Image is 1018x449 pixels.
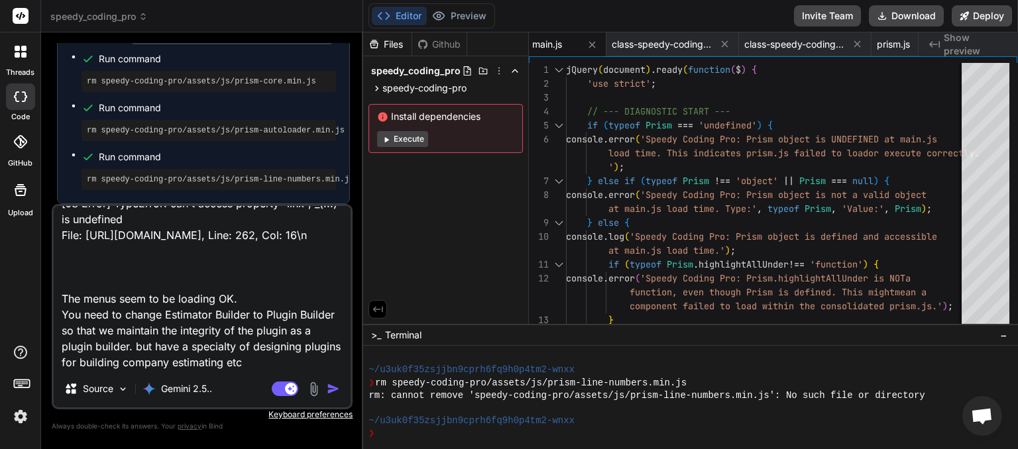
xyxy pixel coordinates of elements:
div: 9 [529,216,549,230]
span: Install dependencies [377,110,514,123]
span: else [598,217,619,228]
span: rm speedy-coding-pro/assets/js/prism-line-numbers.min.js [375,377,687,389]
label: code [11,111,30,123]
span: ; [948,300,953,312]
span: >_ [371,328,381,342]
span: ; [730,244,736,256]
button: Download [869,5,944,26]
span: ~/u3uk0f35zsjjbn9cprh6fq9h0p4tm2-wnxx [368,415,575,427]
img: attachment [306,381,321,397]
span: ject [905,189,927,201]
span: console [566,189,603,201]
span: . [693,258,699,270]
span: speedy_coding_pro [50,10,148,23]
textarea: [[DATE] 01:27:29 UTC] Speedy_Identity_Manager: Enforced identity lock for Speedy Coding Pro [[DAT... [54,206,351,370]
span: ) [863,258,868,270]
span: $ [736,64,741,75]
label: Upload [8,207,33,219]
span: . [651,64,656,75]
div: Click to collapse the range. [550,119,567,132]
span: log [608,230,624,242]
span: { [884,175,889,187]
span: ) [874,175,879,187]
p: Always double-check its answers. Your in Bind [52,420,353,432]
span: ( [635,189,640,201]
span: } [608,314,614,326]
span: ( [603,119,608,131]
span: typeof [608,119,640,131]
div: 7 [529,174,549,188]
span: prism.js [877,38,910,51]
span: console [566,133,603,145]
span: speedy_coding_pro [371,64,461,77]
span: Run command [99,52,336,66]
span: ( [730,64,736,75]
span: console [566,272,603,284]
div: 5 [529,119,549,132]
span: privacy [178,422,201,430]
span: 'Speedy Coding Pro: Prism object is defined and ac [630,230,895,242]
span: if [608,258,619,270]
div: 12 [529,272,549,285]
span: === [677,119,693,131]
span: , [884,203,889,215]
div: Click to collapse the range. [550,63,567,77]
span: !== [789,258,805,270]
button: Preview [427,7,492,25]
span: class-speedy-coding-pro-admin.php [744,38,844,51]
span: Prism [805,203,831,215]
span: at main.js load time. Type:' [608,203,757,215]
span: a [905,272,911,284]
button: − [997,324,1010,346]
span: ain.js [905,133,937,145]
span: highlightAllUnder [699,258,789,270]
span: ❯ [368,377,375,389]
span: if [624,175,635,187]
span: 'Speedy Coding Pro: Prism.highlightAllUnder is NOT [640,272,905,284]
div: Click to collapse the range. [550,174,567,188]
span: class-speedy-coding-pro-db.php [612,38,711,51]
span: { [767,119,773,131]
span: ) [741,64,746,75]
span: ( [598,64,603,75]
img: settings [9,405,32,428]
span: 'use strict' [587,77,651,89]
span: , [831,203,836,215]
span: . [603,189,608,201]
span: // --- DIAGNOSTIC START --- [587,105,730,117]
span: ' [608,161,614,173]
span: or execute correctly. [868,147,980,159]
span: ) [942,300,948,312]
span: ) [757,119,762,131]
span: ( [624,230,630,242]
span: ) [614,161,619,173]
span: Prism [895,203,921,215]
span: ; [651,77,656,89]
span: 'Value:' [842,203,884,215]
div: 11 [529,258,549,272]
img: Gemini 2.5 Pro [142,382,156,395]
span: Prism [683,175,709,187]
span: if [587,119,598,131]
div: 13 [529,313,549,327]
span: speedy-coding-pro [382,81,467,95]
div: Create [99,29,333,43]
p: Keyboard preferences [52,409,353,420]
span: console [566,230,603,242]
span: , [757,203,762,215]
span: ( [624,258,630,270]
span: Prism [646,119,672,131]
p: Source [83,382,113,395]
span: main.js [532,38,562,51]
span: Terminal [385,328,422,342]
button: Execute [377,131,428,147]
span: typeof [630,258,661,270]
button: Editor [372,7,427,25]
span: Run command [99,101,336,115]
pre: rm speedy-coding-pro/assets/js/prism-core.min.js [87,76,331,87]
p: Gemini 2.5.. [161,382,212,395]
pre: rm speedy-coding-pro/assets/js/prism-line-numbers.min.js [87,174,331,185]
span: ready [656,64,683,75]
span: { [874,258,879,270]
span: function, even though Prism is defined. This might [630,286,895,298]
